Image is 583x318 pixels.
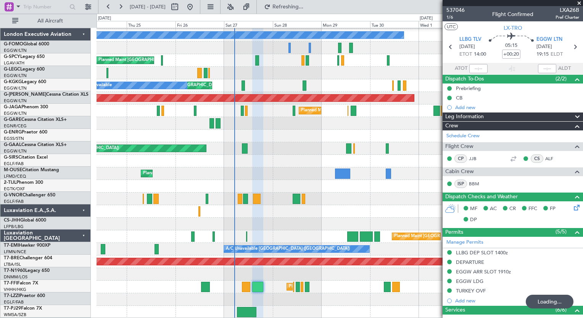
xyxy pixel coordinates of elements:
span: G-GAAL [4,143,21,147]
a: LFMD/CEQ [4,173,26,179]
span: Dispatch Checks and Weather [445,193,518,201]
span: DP [470,216,477,224]
span: Leg Information [445,112,484,121]
button: All Aircraft [8,15,83,27]
div: Planned Maint [GEOGRAPHIC_DATA] ([GEOGRAPHIC_DATA]) [98,55,219,66]
input: Trip Number [23,1,67,13]
a: T7-EMIHawker 900XP [4,243,50,248]
a: LFPB/LBG [4,224,24,230]
span: LX-TRO [504,24,522,32]
button: UTC [444,23,458,30]
div: DEPARTURE [456,259,484,265]
a: EGLF/FAB [4,161,24,167]
span: T7-EMI [4,243,19,248]
span: G-SPCY [4,55,20,59]
span: G-[PERSON_NAME] [4,92,46,97]
span: G-LEGC [4,67,20,72]
a: EGGW/LTN [4,98,27,104]
div: Prebriefing [456,85,481,92]
span: (6/6) [556,306,567,314]
div: Sat 27 [224,21,272,28]
div: LLBG DEP SLOT 1400z [456,249,508,256]
span: [DATE] [536,43,552,51]
span: M-OUSE [4,168,22,172]
div: EGGW LDG [456,278,483,284]
span: EGGW LTN [536,36,562,43]
span: Pref Charter [556,14,579,21]
span: T7-PJ29 [4,306,21,311]
span: 1/6 [446,14,465,21]
a: EGGW/LTN [4,148,27,154]
span: FFC [528,205,537,213]
a: LFMN/NCE [4,249,26,255]
a: G-LEGCLegacy 600 [4,67,45,72]
span: [DATE] [459,43,475,51]
div: Sun 28 [273,21,321,28]
span: G-ENRG [4,130,22,135]
span: T7-N1960 [4,268,25,273]
a: DNMM/LOS [4,274,27,280]
span: (2/2) [556,75,567,83]
div: Wed 24 [78,21,127,28]
div: Planned Maint [GEOGRAPHIC_DATA] ([GEOGRAPHIC_DATA]) [143,168,263,179]
span: T7-FFI [4,281,17,286]
span: CS-JHH [4,218,20,223]
div: A/C Unavailable [GEOGRAPHIC_DATA] ([GEOGRAPHIC_DATA]) [226,243,350,255]
span: G-FOMO [4,42,23,47]
span: ELDT [551,51,563,58]
div: Flight Confirmed [492,10,533,18]
div: CP [454,154,467,163]
a: CS-JHHGlobal 6000 [4,218,46,223]
span: (5/5) [556,228,567,236]
span: Dispatch To-Dos [445,75,484,84]
span: G-JAGA [4,105,21,109]
div: Planned Maint [GEOGRAPHIC_DATA] ([GEOGRAPHIC_DATA]) [301,105,421,116]
div: TURKEY OVF [456,287,486,294]
div: Loading... [526,295,573,308]
a: EGTK/OXF [4,186,25,192]
span: 537046 [446,6,465,14]
a: T7-N1960Legacy 650 [4,268,50,273]
span: [DATE] - [DATE] [130,3,166,10]
a: G-GARECessna Citation XLS+ [4,117,67,122]
a: G-ENRGPraetor 600 [4,130,47,135]
a: LTBA/ISL [4,262,21,267]
span: G-VNOR [4,193,23,198]
div: [DATE] [98,15,111,22]
a: EGGW/LTN [4,73,27,79]
span: Flight Crew [445,142,473,151]
div: Add new [455,297,579,304]
button: Refreshing... [261,1,306,13]
span: CR [509,205,516,213]
a: G-FOMOGlobal 6000 [4,42,49,47]
a: T7-PJ29Falcon 7X [4,306,42,311]
a: EGGW/LTN [4,48,27,53]
a: G-VNORChallenger 650 [4,193,55,198]
a: JJB [469,155,486,162]
a: EGLF/FAB [4,199,24,204]
div: Thu 25 [127,21,175,28]
span: G-SIRS [4,155,18,160]
div: CB [456,95,462,101]
span: FP [550,205,556,213]
a: Schedule Crew [446,132,480,140]
a: EGSS/STN [4,136,24,141]
a: 2-TIJLPhenom 300 [4,180,43,185]
span: 2-TIJL [4,180,16,185]
span: G-GARE [4,117,21,122]
span: T7-LZZI [4,294,19,298]
a: EGLF/FAB [4,299,24,305]
span: AC [490,205,497,213]
div: [DATE] [420,15,433,22]
span: LXA26B [556,6,579,14]
span: 19:15 [536,51,549,58]
span: Services [445,306,465,315]
div: Tue 30 [370,21,419,28]
div: Planned Maint [GEOGRAPHIC_DATA] ([GEOGRAPHIC_DATA]) [394,231,514,242]
a: VHHH/HKG [4,287,26,292]
div: CS [531,154,543,163]
div: ISP [454,180,467,188]
div: Fri 26 [176,21,224,28]
div: Mon 29 [321,21,370,28]
span: MF [470,205,477,213]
